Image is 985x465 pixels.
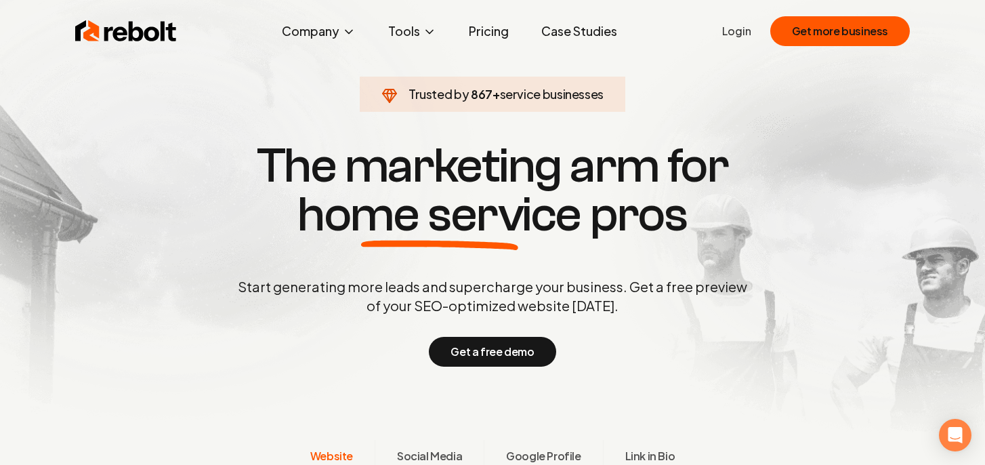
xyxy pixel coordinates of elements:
[429,337,556,367] button: Get a free demo
[271,18,366,45] button: Company
[397,448,462,464] span: Social Media
[310,448,353,464] span: Website
[939,419,971,451] div: Open Intercom Messenger
[235,277,750,315] p: Start generating more leads and supercharge your business. Get a free preview of your SEO-optimiz...
[530,18,628,45] a: Case Studies
[297,190,581,239] span: home service
[471,85,492,104] span: 867
[377,18,447,45] button: Tools
[506,448,581,464] span: Google Profile
[458,18,520,45] a: Pricing
[492,86,500,102] span: +
[167,142,818,239] h1: The marketing arm for pros
[500,86,604,102] span: service businesses
[625,448,675,464] span: Link in Bio
[722,23,751,39] a: Login
[408,86,469,102] span: Trusted by
[75,18,177,45] img: Rebolt Logo
[770,16,910,46] button: Get more business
